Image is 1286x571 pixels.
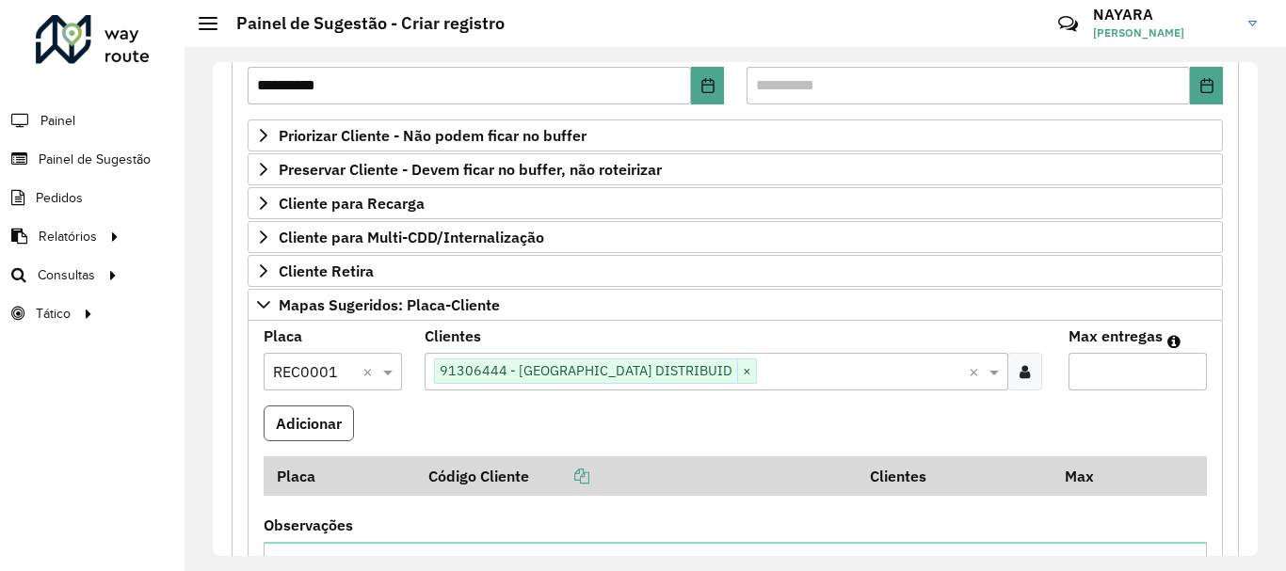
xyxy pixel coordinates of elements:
[248,153,1223,185] a: Preservar Cliente - Devem ficar no buffer, não roteirizar
[416,456,858,496] th: Código Cliente
[1069,325,1163,347] label: Max entregas
[1093,24,1234,41] span: [PERSON_NAME]
[362,360,378,383] span: Clear all
[1052,456,1127,496] th: Max
[435,359,737,382] span: 91306444 - [GEOGRAPHIC_DATA] DISTRIBUID
[1048,4,1088,44] a: Contato Rápido
[264,514,353,536] label: Observações
[691,67,724,104] button: Choose Date
[279,297,500,312] span: Mapas Sugeridos: Placa-Cliente
[264,405,354,441] button: Adicionar
[425,325,481,347] label: Clientes
[38,265,95,285] span: Consultas
[279,162,662,177] span: Preservar Cliente - Devem ficar no buffer, não roteirizar
[248,119,1223,151] a: Priorizar Cliente - Não podem ficar no buffer
[248,187,1223,219] a: Cliente para Recarga
[248,289,1223,321] a: Mapas Sugeridos: Placa-Cliente
[529,467,589,485] a: Copiar
[1190,67,1223,104] button: Choose Date
[1093,6,1234,24] h3: NAYARA
[39,227,97,246] span: Relatórios
[279,230,544,245] span: Cliente para Multi-CDD/Internalização
[248,221,1223,253] a: Cliente para Multi-CDD/Internalização
[36,188,83,208] span: Pedidos
[279,263,374,278] span: Cliente Retira
[248,255,1223,287] a: Cliente Retira
[36,304,71,324] span: Tático
[264,325,302,347] label: Placa
[969,360,985,383] span: Clear all
[279,196,425,211] span: Cliente para Recarga
[40,111,75,131] span: Painel
[279,128,587,143] span: Priorizar Cliente - Não podem ficar no buffer
[264,456,416,496] th: Placa
[1167,334,1181,349] em: Máximo de clientes que serão colocados na mesma rota com os clientes informados
[857,456,1052,496] th: Clientes
[737,360,756,383] span: ×
[217,13,505,34] h2: Painel de Sugestão - Criar registro
[39,150,151,169] span: Painel de Sugestão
